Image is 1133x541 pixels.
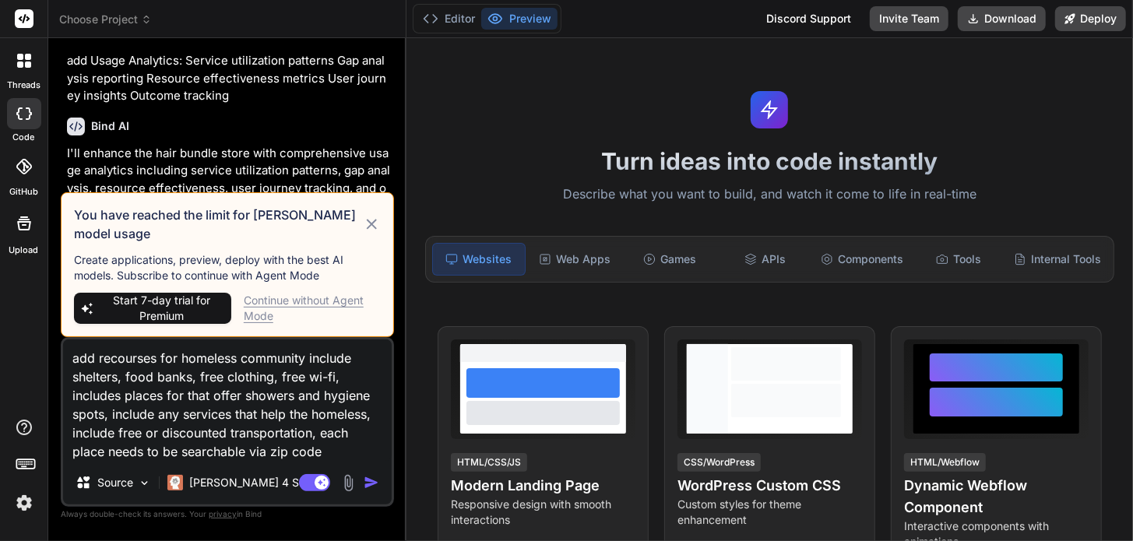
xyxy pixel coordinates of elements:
[451,475,635,497] h4: Modern Landing Page
[1008,243,1107,276] div: Internal Tools
[63,339,392,461] textarea: add recourses for homeless community include shelters, food banks, free clothing, free wi-fi, inc...
[757,6,860,31] div: Discord Support
[432,243,526,276] div: Websites
[677,453,761,472] div: CSS/WordPress
[98,293,225,324] span: Start 7-day trial for Premium
[61,507,394,522] p: Always double-check its answers. Your in Bind
[11,490,37,516] img: settings
[59,12,152,27] span: Choose Project
[451,497,635,528] p: Responsive design with smooth interactions
[91,118,129,134] h6: Bind AI
[870,6,948,31] button: Invite Team
[416,184,1124,205] p: Describe what you want to build, and watch it come to life in real-time
[9,244,39,257] label: Upload
[189,475,305,490] p: [PERSON_NAME] 4 S..
[624,243,716,276] div: Games
[67,52,391,105] p: add Usage Analytics: Service utilization patterns Gap analysis reporting Resource effectiveness m...
[677,475,862,497] h4: WordPress Custom CSS
[958,6,1046,31] button: Download
[904,475,1089,518] h4: Dynamic Webflow Component
[529,243,621,276] div: Web Apps
[244,293,381,324] div: Continue without Agent Mode
[13,131,35,144] label: code
[9,185,38,198] label: GitHub
[416,147,1124,175] h1: Turn ideas into code instantly
[74,206,363,243] h3: You have reached the limit for [PERSON_NAME] model usage
[364,475,379,490] img: icon
[167,475,183,490] img: Claude 4 Sonnet
[913,243,1005,276] div: Tools
[1055,6,1126,31] button: Deploy
[340,474,357,492] img: attachment
[67,145,391,215] p: I'll enhance the hair bundle store with comprehensive usage analytics including service utilizati...
[417,8,481,30] button: Editor
[138,476,151,490] img: Pick Models
[677,497,862,528] p: Custom styles for theme enhancement
[815,243,910,276] div: Components
[719,243,811,276] div: APIs
[97,475,133,490] p: Source
[481,8,558,30] button: Preview
[74,252,381,283] p: Create applications, preview, deploy with the best AI models. Subscribe to continue with Agent Mode
[209,509,237,518] span: privacy
[451,453,527,472] div: HTML/CSS/JS
[7,79,40,92] label: threads
[74,293,231,324] button: Start 7-day trial for Premium
[904,453,986,472] div: HTML/Webflow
